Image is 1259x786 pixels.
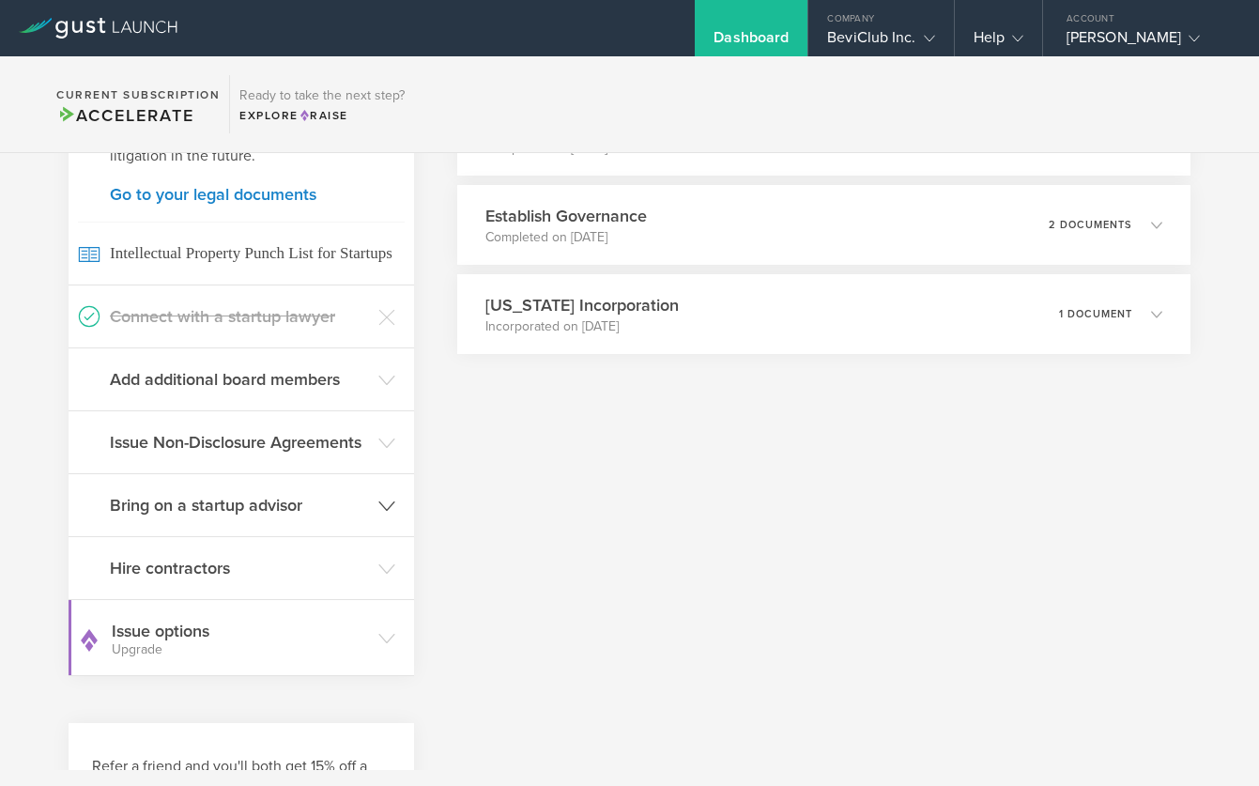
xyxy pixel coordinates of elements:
[110,186,373,203] a: Go to your legal documents
[714,28,789,56] div: Dashboard
[485,204,647,228] h3: Establish Governance
[1059,309,1132,319] p: 1 document
[485,317,679,336] p: Incorporated on [DATE]
[56,105,193,126] span: Accelerate
[827,28,934,56] div: BeviClub Inc.
[299,109,348,122] span: Raise
[110,430,369,455] h3: Issue Non-Disclosure Agreements
[485,293,679,317] h3: [US_STATE] Incorporation
[56,89,220,100] h2: Current Subscription
[110,304,369,329] h3: Connect with a startup lawyer
[239,107,405,124] div: Explore
[110,556,369,580] h3: Hire contractors
[974,28,1023,56] div: Help
[229,75,414,133] div: Ready to take the next step?ExploreRaise
[69,222,414,285] a: Intellectual Property Punch List for Startups
[112,619,369,656] h3: Issue options
[1067,28,1226,56] div: [PERSON_NAME]
[239,89,405,102] h3: Ready to take the next step?
[110,367,369,392] h3: Add additional board members
[1049,220,1132,230] p: 2 documents
[78,222,405,285] span: Intellectual Property Punch List for Startups
[112,643,369,656] small: Upgrade
[485,228,647,247] p: Completed on [DATE]
[110,493,369,517] h3: Bring on a startup advisor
